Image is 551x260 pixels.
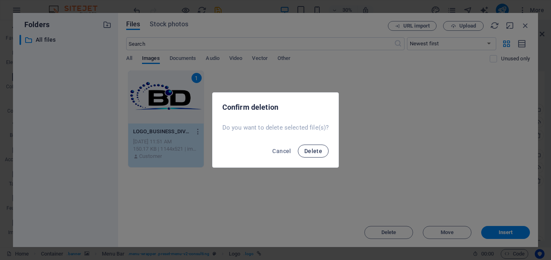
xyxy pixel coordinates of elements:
h2: Confirm deletion [222,102,329,112]
button: Cancel [269,145,294,158]
span: Delete [304,148,322,154]
button: Delete [298,145,329,158]
p: Do you want to delete selected file(s)? [222,124,329,132]
span: Cancel [272,148,291,154]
